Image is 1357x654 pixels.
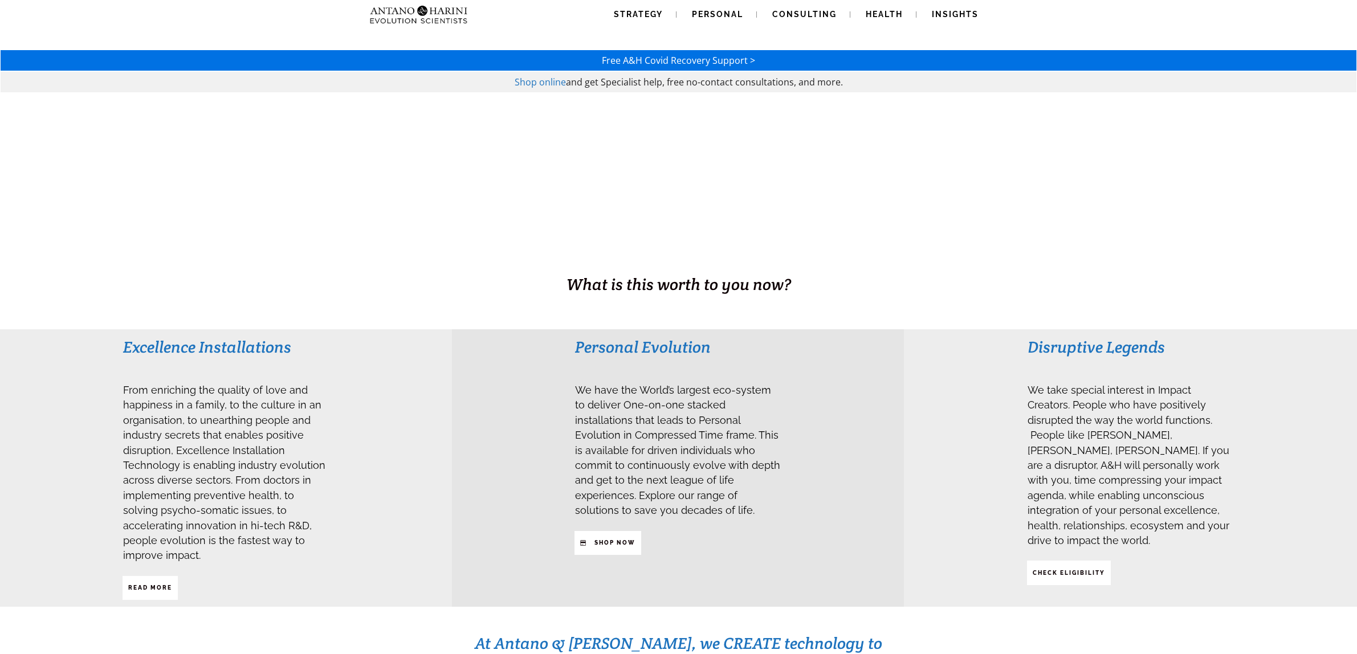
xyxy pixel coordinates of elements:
strong: Read More [128,584,172,591]
strong: CHECK ELIGIBILITY [1033,570,1105,576]
span: We take special interest in Impact Creators. People who have positively disrupted the way the wor... [1028,384,1229,546]
a: CHECK ELIGIBILITY [1027,561,1111,584]
span: Insights [932,10,979,19]
h3: Disruptive Legends [1028,337,1233,357]
h3: Personal Evolution [575,337,781,357]
span: Health [866,10,903,19]
span: Consulting [772,10,837,19]
strong: SHop NOW [594,539,635,546]
h3: Excellence Installations [123,337,329,357]
span: What is this worth to you now? [567,274,791,295]
span: From enriching the quality of love and happiness in a family, to the culture in an organisation, ... [123,384,325,561]
a: Read More [123,576,178,600]
a: SHop NOW [574,531,641,555]
h1: BUSINESS. HEALTH. Family. Legacy [1,249,1356,273]
span: We have the World’s largest eco-system to deliver One-on-one stacked installations that leads to ... [575,384,780,516]
a: Shop online [515,76,566,88]
span: Strategy [614,10,663,19]
span: Personal [692,10,743,19]
span: and get Specialist help, free no-contact consultations, and more. [566,76,843,88]
a: Free A&H Covid Recovery Support > [602,54,755,67]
